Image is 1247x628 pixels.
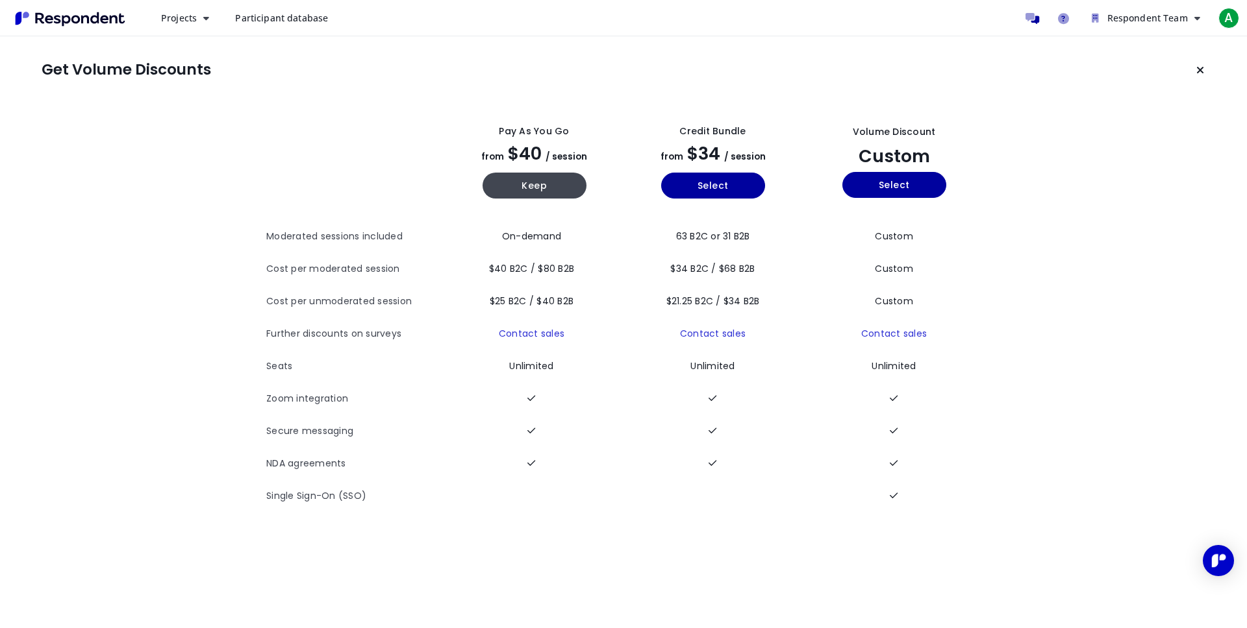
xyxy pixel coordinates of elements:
span: On-demand [502,230,561,243]
img: Respondent [10,8,130,29]
span: / session [546,151,587,163]
button: Select yearly basic plan [661,173,765,199]
th: NDA agreements [266,448,445,480]
span: Projects [161,12,197,24]
button: Keep current yearly payg plan [483,173,586,199]
span: Custom [859,144,930,168]
span: Participant database [235,12,328,24]
button: A [1216,6,1242,30]
a: Help and support [1050,5,1076,31]
span: $40 [508,141,542,165]
th: Single Sign-On (SSO) [266,480,445,513]
a: Contact sales [499,327,564,340]
th: Cost per moderated session [266,253,445,285]
span: from [661,151,683,163]
th: Zoom integration [266,383,445,415]
span: Unlimited [509,359,553,372]
h1: Get Volume Discounts [42,61,211,79]
th: Cost per unmoderated session [266,285,445,318]
div: Volume Discount [853,125,936,139]
th: Moderated sessions included [266,221,445,253]
div: Open Intercom Messenger [1203,545,1234,576]
span: from [481,151,504,163]
th: Secure messaging [266,415,445,448]
span: A [1218,8,1239,29]
th: Seats [266,350,445,383]
span: Custom [875,262,913,275]
span: Unlimited [690,359,735,372]
span: $34 [687,141,720,165]
button: Keep current plan [1187,57,1213,83]
span: Custom [875,295,913,308]
span: / session [724,151,766,163]
span: Unlimited [872,359,916,372]
span: Respondent Team [1107,12,1188,24]
a: Message participants [1019,5,1045,31]
span: $40 B2C / $80 B2B [489,262,574,275]
span: $34 B2C / $68 B2B [670,262,755,275]
span: 63 B2C or 31 B2B [676,230,750,243]
div: Pay as you go [499,125,569,138]
button: Respondent Team [1081,6,1211,30]
th: Further discounts on surveys [266,318,445,350]
a: Participant database [225,6,338,30]
span: Custom [875,230,913,243]
a: Contact sales [680,327,746,340]
span: $21.25 B2C / $34 B2B [666,295,760,308]
a: Contact sales [861,327,927,340]
span: $25 B2C / $40 B2B [490,295,573,308]
div: Credit Bundle [679,125,746,138]
button: Projects [151,6,220,30]
button: Select yearly custom_static plan [842,172,946,198]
